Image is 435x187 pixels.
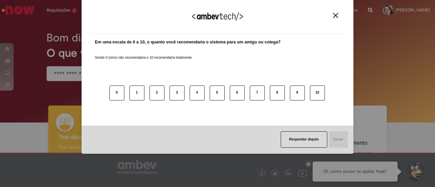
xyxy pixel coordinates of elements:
button: Responder depois [281,131,327,148]
button: 3 [170,86,185,100]
button: 1 [129,86,144,100]
button: 6 [230,86,245,100]
button: Close [331,13,340,18]
img: Close [333,13,338,18]
button: 4 [190,86,205,100]
button: 10 [310,86,325,100]
button: 8 [270,86,285,100]
img: Logo Ambevtech [192,12,243,21]
label: Sendo 0 (zero) não recomendaria e 10 recomendaria totalmente. [95,47,193,60]
button: 7 [250,86,265,100]
label: Em uma escala de 0 a 10, o quanto você recomendaria o sistema para um amigo ou colega? [95,39,281,45]
button: 5 [210,86,225,100]
button: 9 [290,86,305,100]
button: 2 [150,86,164,100]
button: 0 [109,86,124,100]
